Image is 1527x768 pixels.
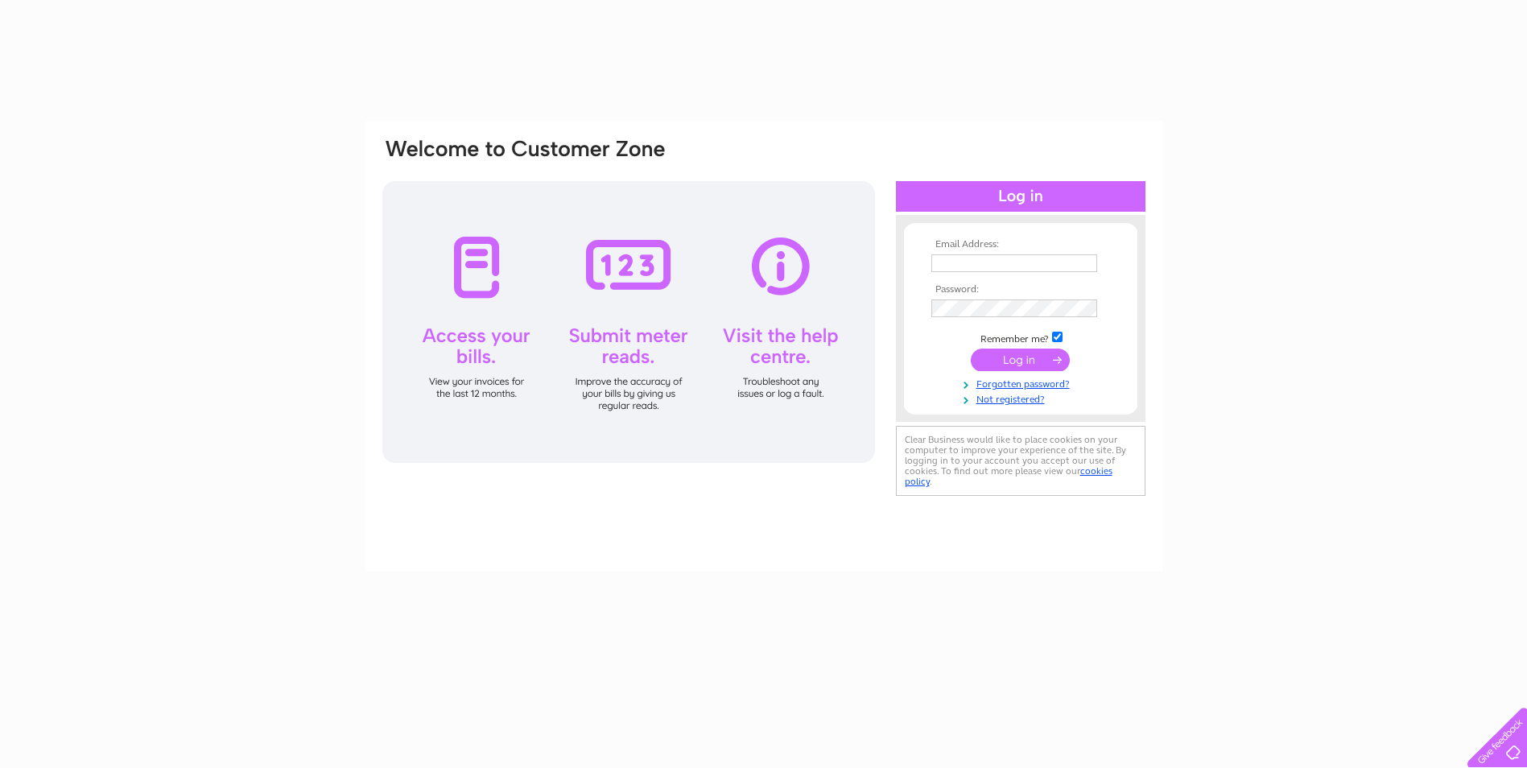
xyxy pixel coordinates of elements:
[931,375,1114,390] a: Forgotten password?
[931,390,1114,406] a: Not registered?
[927,284,1114,295] th: Password:
[927,239,1114,250] th: Email Address:
[905,465,1112,487] a: cookies policy
[927,329,1114,345] td: Remember me?
[971,349,1070,371] input: Submit
[896,426,1145,496] div: Clear Business would like to place cookies on your computer to improve your experience of the sit...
